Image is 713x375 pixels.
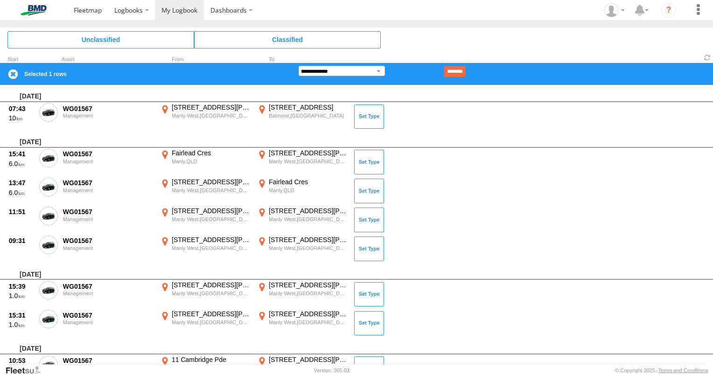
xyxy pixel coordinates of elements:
[661,3,676,18] i: ?
[269,207,348,215] div: [STREET_ADDRESS][PERSON_NAME]
[7,69,19,80] label: Clear Selection
[7,57,35,62] div: Click to Sort
[172,178,251,186] div: [STREET_ADDRESS][PERSON_NAME]
[354,150,384,174] button: Click to Set
[63,113,154,118] div: Management
[9,292,34,300] div: 1.0
[9,104,34,113] div: 07:43
[63,245,154,251] div: Management
[269,245,348,251] div: Manly West,[GEOGRAPHIC_DATA]
[172,187,251,194] div: Manly West,[GEOGRAPHIC_DATA]
[9,188,34,197] div: 6.0
[63,208,154,216] div: WG01567
[256,207,349,234] label: Click to View Event Location
[269,236,348,244] div: [STREET_ADDRESS][PERSON_NAME]
[172,216,251,222] div: Manly West,[GEOGRAPHIC_DATA]
[172,103,251,111] div: [STREET_ADDRESS][PERSON_NAME]
[159,103,252,130] label: Click to View Event Location
[269,319,348,326] div: Manly West,[GEOGRAPHIC_DATA]
[269,149,348,157] div: [STREET_ADDRESS][PERSON_NAME]
[314,368,350,373] div: Version: 305.03
[63,282,154,291] div: WG01567
[159,310,252,337] label: Click to View Event Location
[63,187,154,193] div: Management
[354,208,384,232] button: Click to Set
[269,290,348,297] div: Manly West,[GEOGRAPHIC_DATA]
[63,311,154,319] div: WG01567
[256,310,349,337] label: Click to View Event Location
[269,158,348,165] div: Manly West,[GEOGRAPHIC_DATA]
[256,57,349,62] div: To
[615,368,708,373] div: © Copyright 2025 -
[172,112,251,119] div: Manly West,[GEOGRAPHIC_DATA]
[256,281,349,308] label: Click to View Event Location
[5,366,48,375] a: Visit our Website
[172,310,251,318] div: [STREET_ADDRESS][PERSON_NAME]
[159,178,252,205] label: Click to View Event Location
[9,320,34,329] div: 1.0
[63,150,154,158] div: WG01567
[63,104,154,113] div: WG01567
[62,57,155,62] div: Asset
[658,368,708,373] a: Terms and Conditions
[256,103,349,130] label: Click to View Event Location
[9,5,58,15] img: bmd-logo.svg
[9,311,34,319] div: 15:31
[354,179,384,203] button: Click to Set
[172,207,251,215] div: [STREET_ADDRESS][PERSON_NAME]
[269,178,348,186] div: Fairlead Cres
[172,319,251,326] div: Manly West,[GEOGRAPHIC_DATA]
[159,281,252,308] label: Click to View Event Location
[269,355,348,364] div: [STREET_ADDRESS][PERSON_NAME]
[269,281,348,289] div: [STREET_ADDRESS][PERSON_NAME]
[269,187,348,194] div: Manly,QLD
[9,160,34,168] div: 6.0
[256,178,349,205] label: Click to View Event Location
[159,149,252,176] label: Click to View Event Location
[194,31,381,48] span: Click to view Classified Trips
[9,208,34,216] div: 11:51
[63,236,154,245] div: WG01567
[269,103,348,111] div: [STREET_ADDRESS]
[354,282,384,306] button: Click to Set
[63,356,154,365] div: WG01567
[256,149,349,176] label: Click to View Event Location
[159,57,252,62] div: From
[172,281,251,289] div: [STREET_ADDRESS][PERSON_NAME]
[63,216,154,222] div: Management
[9,150,34,158] div: 15:41
[702,53,713,62] span: Refresh
[172,355,251,364] div: 11 Cambridge Pde
[63,159,154,164] div: Management
[159,207,252,234] label: Click to View Event Location
[269,112,348,119] div: Balmoral,[GEOGRAPHIC_DATA]
[172,290,251,297] div: Manly West,[GEOGRAPHIC_DATA]
[269,310,348,318] div: [STREET_ADDRESS][PERSON_NAME]
[63,319,154,325] div: Management
[172,149,251,157] div: Fairlead Cres
[9,179,34,187] div: 13:47
[9,282,34,291] div: 15:39
[7,31,194,48] span: Click to view Unclassified Trips
[172,236,251,244] div: [STREET_ADDRESS][PERSON_NAME]
[9,236,34,245] div: 09:31
[172,245,251,251] div: Manly West,[GEOGRAPHIC_DATA]
[172,158,251,165] div: Manly,QLD
[354,311,384,335] button: Click to Set
[159,236,252,263] label: Click to View Event Location
[269,216,348,222] div: Manly West,[GEOGRAPHIC_DATA]
[601,3,628,17] div: Matt Beggs
[256,236,349,263] label: Click to View Event Location
[63,179,154,187] div: WG01567
[9,356,34,365] div: 10:53
[9,114,34,122] div: 10
[63,291,154,296] div: Management
[354,104,384,129] button: Click to Set
[354,236,384,261] button: Click to Set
